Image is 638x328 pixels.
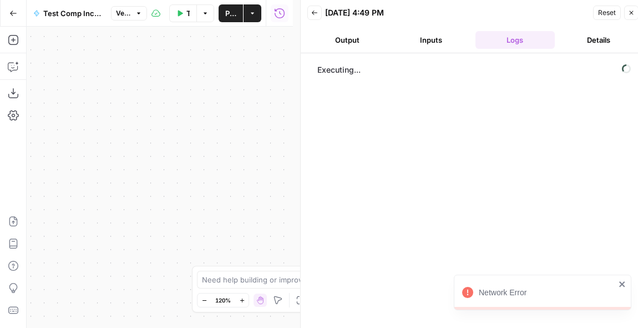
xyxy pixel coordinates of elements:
[43,8,102,19] span: Test Comp Incentives 2
[186,8,190,19] span: Test Workflow
[116,8,133,18] span: Version 1
[593,6,621,20] button: Reset
[169,4,196,22] button: Test Workflow
[619,280,626,289] button: close
[475,31,555,49] button: Logs
[215,296,231,305] span: 120%
[391,31,470,49] button: Inputs
[479,287,615,298] div: Network Error
[111,6,148,21] button: Version 1
[225,8,236,19] span: Publish
[27,4,109,22] button: Test Comp Incentives 2
[314,61,634,79] span: Executing...
[219,4,243,22] button: Publish
[307,31,387,49] button: Output
[598,8,616,18] span: Reset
